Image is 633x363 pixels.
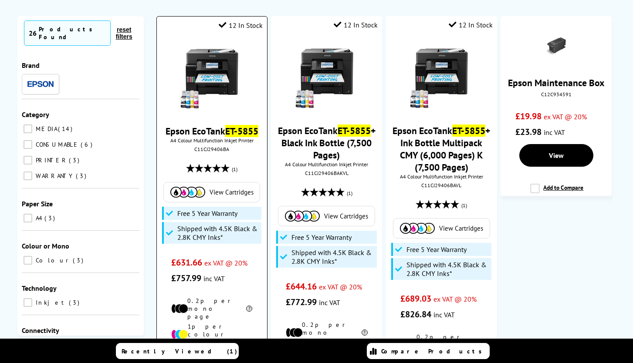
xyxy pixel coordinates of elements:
[27,81,54,87] img: Epson
[393,182,491,188] div: C11CJ29406BAVL
[24,214,32,222] input: A4 3
[34,214,44,222] span: A4
[69,156,81,164] span: 3
[69,299,81,306] span: 3
[319,298,340,307] span: inc VAT
[508,77,604,89] a: Epson Maintenance Box
[400,333,482,356] li: 0.2p per mono page
[22,284,57,292] span: Technology
[171,257,202,268] span: £631.66
[24,171,32,180] input: WARRANTY 3
[203,274,225,283] span: inc VAT
[122,347,237,355] span: Recently Viewed (1)
[29,29,37,37] span: 26
[291,248,374,266] span: Shipped with 4.5K Black & 2.8K CMY Inks*
[22,61,40,70] span: Brand
[210,188,254,196] span: View Cartridges
[286,296,317,308] span: £772.99
[170,187,205,198] img: Cartridges
[34,156,68,164] span: PRINTER
[219,21,263,30] div: 12 In Stock
[544,128,565,137] span: inc VAT
[171,323,252,346] li: 1p per colour page
[171,272,201,284] span: £757.99
[24,124,32,133] input: MEDIA 14
[225,125,258,137] mark: ET-5855
[166,125,258,137] a: Epson EcoTankET-5855
[367,343,490,359] a: Compare Products
[22,242,69,250] span: Colour or Mono
[168,187,255,198] a: View Cartridges
[400,293,431,304] span: £689.03
[58,125,74,133] span: 14
[44,214,57,222] span: 3
[319,282,362,291] span: ex VAT @ 20%
[275,161,378,168] span: A4 Colour Multifunction Inkjet Printer
[179,45,244,110] img: epson-et-5850-with-bottles-small.jpg
[549,151,564,160] span: View
[519,144,593,167] a: View
[22,199,53,208] span: Paper Size
[111,26,137,40] button: reset filters
[278,170,376,176] div: C11CJ29406BAKVL
[24,156,32,165] input: PRINTER 3
[393,124,490,173] a: Epson EcoTankET-5855+ Ink Bottle Multipack CMY (6,000 Pages) K (7,500 Pages)
[390,173,493,180] span: A4 Colour Multifunction Inkjet Printer
[324,212,368,220] span: View Cartridges
[24,140,32,149] input: CONSUMABLE 6
[507,91,605,97] div: C12C934591
[433,310,455,319] span: inc VAT
[406,245,467,254] span: Free 5 Year Warranty
[76,172,88,180] span: 3
[39,25,106,41] div: Products Found
[400,309,431,320] span: £826.84
[286,281,317,292] span: £644.16
[24,256,32,265] input: Colour 3
[278,124,376,161] a: Epson EcoTankET-5855+ Black Ink Bottle (7,500 Pages)
[347,185,352,202] span: (1)
[283,211,370,222] a: View Cartridges
[73,256,85,264] span: 3
[439,224,483,232] span: View Cartridges
[22,110,49,119] span: Category
[515,111,542,122] span: £19.98
[294,44,359,110] img: epson-et-5850-with-bottles-small.jpg
[452,124,485,137] mark: ET-5855
[433,295,477,303] span: ex VAT @ 20%
[400,223,435,234] img: Cartridges
[541,31,572,62] img: epson-C12C934591-new-small.png
[177,209,237,218] span: Free 5 Year Warranty
[398,223,485,234] a: View Cartridges
[163,146,261,152] div: C11CJ29406BA
[34,172,75,180] span: WARRANTY
[116,343,239,359] a: Recently Viewed (1)
[161,137,263,144] span: A4 Colour Multifunction Inkjet Printer
[515,126,542,138] span: £23.98
[34,125,57,133] span: MEDIA
[334,20,378,29] div: 12 In Stock
[291,233,352,242] span: Free 5 Year Warranty
[177,224,259,242] span: Shipped with 4.5K Black & 2.8K CMY Inks*
[449,20,493,29] div: 12 In Stock
[406,260,489,278] span: Shipped with 4.5K Black & 2.8K CMY Inks*
[81,141,95,148] span: 6
[34,141,80,148] span: CONSUMABLE
[409,44,474,110] img: epson-et-5850-with-bottles-small.jpg
[22,326,59,335] span: Connectivity
[204,259,247,267] span: ex VAT @ 20%
[381,347,487,355] span: Compare Products
[530,184,583,200] label: Add to Compare
[286,321,368,344] li: 0.2p per mono page
[338,124,371,137] mark: ET-5855
[171,297,252,320] li: 0.2p per mono page
[285,211,320,222] img: Cartridges
[24,298,32,307] input: Inkjet 3
[232,161,237,178] span: (1)
[544,112,587,121] span: ex VAT @ 20%
[34,256,72,264] span: Colour
[34,299,68,306] span: Inkjet
[461,197,467,214] span: (1)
